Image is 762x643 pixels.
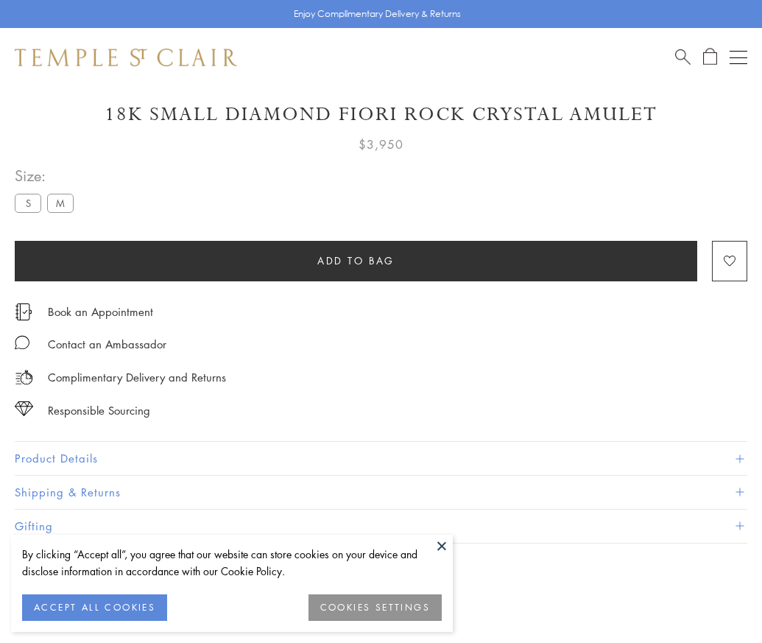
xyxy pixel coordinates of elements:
[48,368,226,387] p: Complimentary Delivery and Returns
[48,401,150,420] div: Responsible Sourcing
[15,401,33,416] img: icon_sourcing.svg
[15,49,237,66] img: Temple St. Clair
[15,442,747,475] button: Product Details
[15,194,41,212] label: S
[317,253,395,269] span: Add to bag
[308,594,442,621] button: COOKIES SETTINGS
[48,335,166,354] div: Contact an Ambassador
[15,164,80,188] span: Size:
[15,335,29,350] img: MessageIcon-01_2.svg
[359,135,403,154] span: $3,950
[294,7,461,21] p: Enjoy Complimentary Delivery & Returns
[703,48,717,66] a: Open Shopping Bag
[22,594,167,621] button: ACCEPT ALL COOKIES
[15,303,32,320] img: icon_appointment.svg
[15,368,33,387] img: icon_delivery.svg
[22,546,442,580] div: By clicking “Accept all”, you agree that our website can store cookies on your device and disclos...
[15,102,747,127] h1: 18K Small Diamond Fiori Rock Crystal Amulet
[15,241,697,281] button: Add to bag
[47,194,74,212] label: M
[730,49,747,66] button: Open navigation
[675,48,691,66] a: Search
[48,303,153,320] a: Book an Appointment
[15,510,747,543] button: Gifting
[15,476,747,509] button: Shipping & Returns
